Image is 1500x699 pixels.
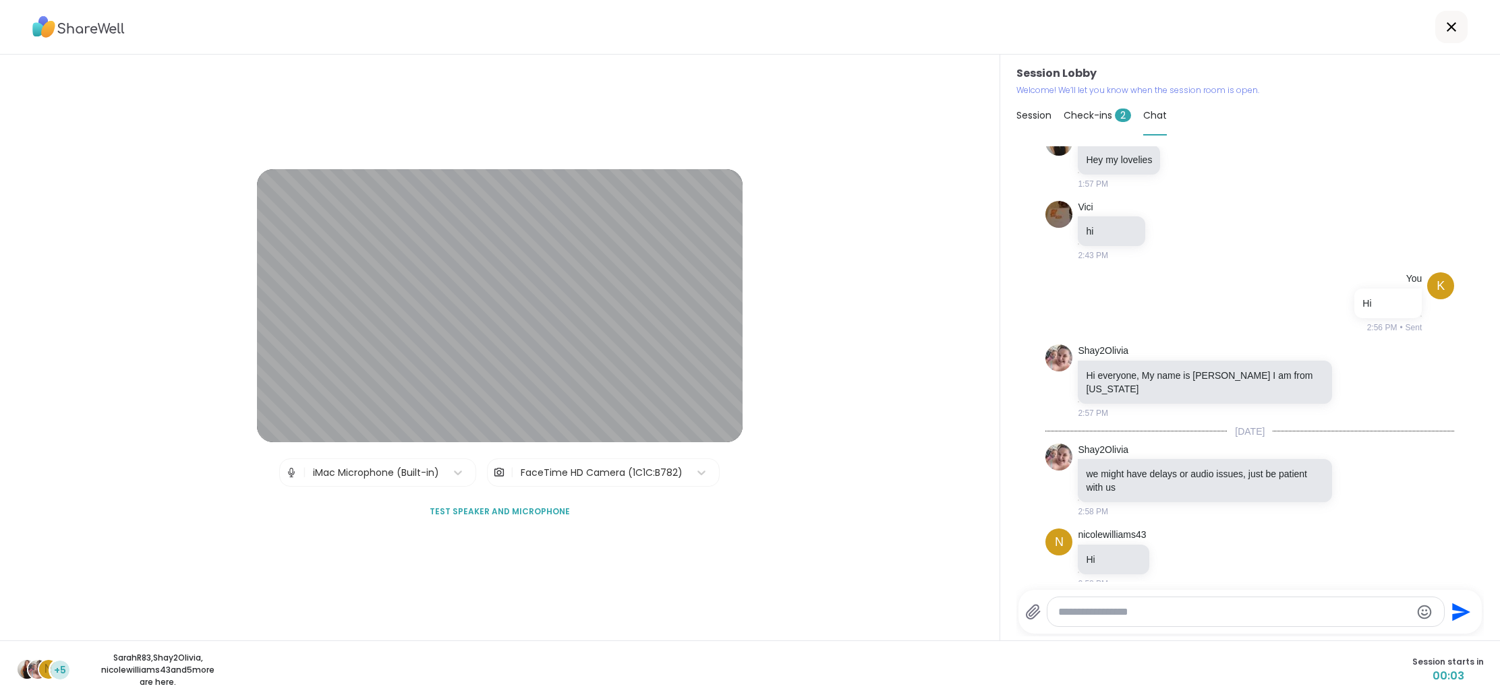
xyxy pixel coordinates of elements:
[28,660,47,679] img: Shay2Olivia
[82,652,233,688] p: SarahR83 , Shay2Olivia , nicolewilliams43 and 5 more are here.
[45,661,53,678] span: n
[1078,249,1108,262] span: 2:43 PM
[285,459,297,486] img: Microphone
[1437,277,1445,295] span: k
[1406,322,1422,334] span: Sent
[1143,109,1167,122] span: Chat
[1086,153,1152,166] p: Hey my lovelies
[1078,201,1093,214] a: Vici
[430,506,570,518] span: Test speaker and microphone
[511,459,514,486] span: |
[1078,178,1108,190] span: 1:57 PM
[1416,604,1433,620] button: Emoji picker
[1078,444,1128,457] a: Shay2Olivia
[1045,201,1072,228] img: https://sharewell-space-live.sfo3.digitaloceanspaces.com/user-generated/9f3a56fe-d162-402e-87a9-e...
[521,466,683,480] div: FaceTime HD Camera (1C1C:B782)
[1367,322,1397,334] span: 2:56 PM
[54,663,66,677] span: +5
[493,459,505,486] img: Camera
[1055,533,1064,551] span: n
[18,660,36,679] img: SarahR83
[1058,605,1410,619] textarea: Type your message
[1064,109,1131,122] span: Check-ins
[1078,578,1108,590] span: 2:58 PM
[1086,553,1141,566] p: Hi
[1362,297,1414,310] p: Hi
[1086,467,1323,494] p: we might have delays or audio issues, just be patient with us
[32,11,125,42] img: ShareWell Logo
[1086,369,1323,396] p: Hi everyone, My name is [PERSON_NAME] I am from [US_STATE]
[1412,668,1484,684] span: 00:03
[1412,656,1484,668] span: Session starts in
[1045,444,1072,470] img: https://sharewell-space-live.sfo3.digitaloceanspaces.com/user-generated/52607e91-69e1-4ca7-b65e-3...
[1086,224,1137,238] p: hi
[1078,344,1128,358] a: Shay2Olivia
[1016,109,1051,122] span: Session
[1400,322,1402,334] span: •
[303,459,306,486] span: |
[1078,528,1146,542] a: nicolewilliams43
[1016,65,1484,82] h3: Session Lobby
[1445,597,1475,627] button: Send
[1045,344,1072,371] img: https://sharewell-space-live.sfo3.digitaloceanspaces.com/user-generated/52607e91-69e1-4ca7-b65e-3...
[1406,272,1422,286] h4: You
[424,497,575,526] button: Test speaker and microphone
[313,466,439,480] div: iMac Microphone (Built-in)
[1078,407,1108,419] span: 2:57 PM
[1227,425,1273,438] span: [DATE]
[1115,109,1131,122] span: 2
[1016,84,1484,96] p: Welcome! We’ll let you know when the session room is open.
[1078,506,1108,518] span: 2:58 PM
